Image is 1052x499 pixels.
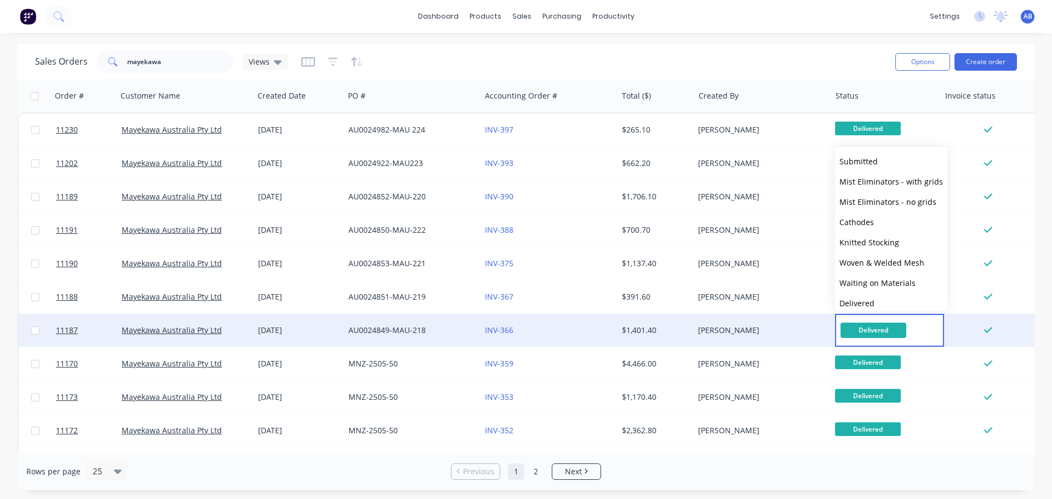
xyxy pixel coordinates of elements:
div: $700.70 [622,225,686,236]
a: INV-367 [485,291,513,302]
a: 11202 [56,147,122,180]
span: Delivered [835,355,901,369]
div: purchasing [537,8,587,25]
a: Mayekawa Australia Pty Ltd [122,425,222,435]
a: Mayekawa Australia Pty Ltd [122,124,222,135]
div: $2,362.80 [622,425,686,436]
span: Rows per page [26,466,81,477]
div: $1,706.10 [622,191,686,202]
a: 11191 [56,214,122,246]
button: Waiting on Materials [835,273,947,293]
div: MNZ-2505-50 [348,392,470,403]
div: Customer Name [121,90,180,101]
button: Delivered [835,293,947,313]
a: 11187 [56,314,122,347]
div: [DATE] [258,191,340,202]
a: Mayekawa Australia Pty Ltd [122,191,222,202]
a: INV-353 [485,392,513,402]
a: INV-366 [485,325,513,335]
a: INV-375 [485,258,513,268]
div: MNZ-2505-50 [348,425,470,436]
button: Options [895,53,950,71]
button: Knitted Stocking [835,232,947,253]
div: $1,401.40 [622,325,686,336]
div: Invoice status [945,90,996,101]
button: Submitted [835,151,947,171]
div: [PERSON_NAME] [698,325,820,336]
div: Total ($) [622,90,651,101]
a: INV-388 [485,225,513,235]
span: Delivered [835,422,901,436]
a: INV-352 [485,425,513,435]
span: Woven & Welded Mesh [839,257,924,268]
div: PO # [348,90,365,101]
span: Delivered [835,122,901,135]
a: INV-393 [485,158,513,168]
a: 11230 [56,113,122,146]
div: [PERSON_NAME] [698,425,820,436]
span: Next [565,466,582,477]
a: dashboard [413,8,464,25]
span: 11202 [56,158,78,169]
span: Mist Eliminators - no grids [839,197,936,207]
div: Status [836,90,859,101]
div: [DATE] [258,425,340,436]
div: [PERSON_NAME] [698,225,820,236]
span: Knitted Stocking [839,237,899,248]
div: productivity [587,8,640,25]
a: 11171 [56,448,122,480]
div: AU0024849-MAU-218 [348,325,470,336]
div: [PERSON_NAME] [698,158,820,169]
div: Created By [699,90,739,101]
div: [PERSON_NAME] [698,358,820,369]
div: [PERSON_NAME] [698,191,820,202]
span: Cathodes [839,217,874,227]
span: 11191 [56,225,78,236]
span: 11190 [56,258,78,269]
button: Mist Eliminators - with grids [835,171,947,192]
div: [DATE] [258,291,340,302]
div: AU0024982-MAU 224 [348,124,470,135]
a: Mayekawa Australia Pty Ltd [122,291,222,302]
div: $1,170.40 [622,392,686,403]
div: [PERSON_NAME] [698,291,820,302]
a: Mayekawa Australia Pty Ltd [122,225,222,235]
a: Previous page [451,466,500,477]
div: AU0024852-MAU-220 [348,191,470,202]
div: [DATE] [258,358,340,369]
img: Factory [20,8,36,25]
span: Submitted [839,156,878,167]
span: Mist Eliminators - with grids [839,176,943,187]
button: Woven & Welded Mesh [835,253,947,273]
button: Cathodes [835,212,947,232]
div: [PERSON_NAME] [698,124,820,135]
div: [DATE] [258,392,340,403]
a: 11189 [56,180,122,213]
a: Mayekawa Australia Pty Ltd [122,258,222,268]
span: AB [1024,12,1032,21]
span: Delivered [835,389,901,403]
div: Order # [55,90,84,101]
div: AU0024853-MAU-221 [348,258,470,269]
a: INV-390 [485,191,513,202]
a: Next page [552,466,601,477]
button: Mist Eliminators - no grids [835,192,947,212]
span: Waiting on Materials [839,278,916,288]
a: Mayekawa Australia Pty Ltd [122,158,222,168]
div: [DATE] [258,325,340,336]
h1: Sales Orders [35,56,88,67]
div: $391.60 [622,291,686,302]
div: [DATE] [258,158,340,169]
a: 11173 [56,381,122,414]
div: $1,137.40 [622,258,686,269]
span: Delivered [839,298,874,308]
div: products [464,8,507,25]
div: MNZ-2505-50 [348,358,470,369]
div: [DATE] [258,124,340,135]
span: 11189 [56,191,78,202]
a: 11172 [56,414,122,447]
span: 11187 [56,325,78,336]
div: settings [924,8,965,25]
a: Mayekawa Australia Pty Ltd [122,325,222,335]
div: $662.20 [622,158,686,169]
